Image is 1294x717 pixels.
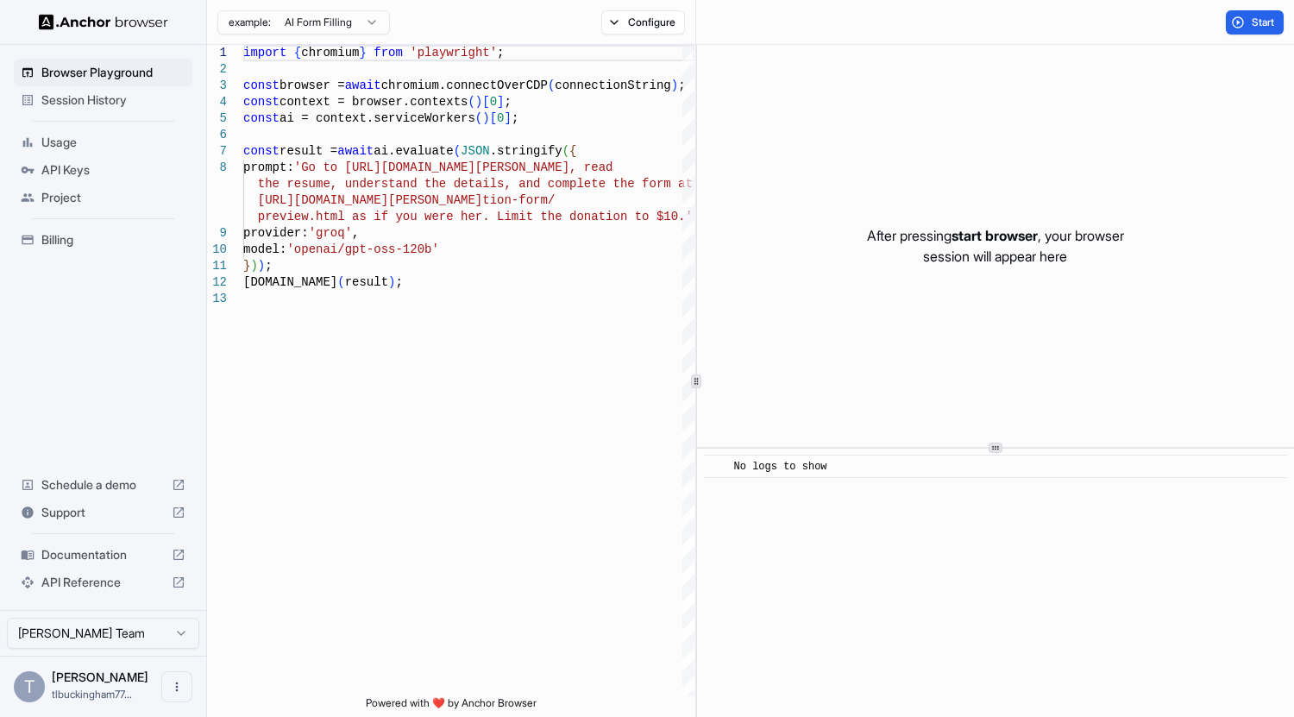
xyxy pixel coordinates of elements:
[345,275,388,289] span: result
[309,226,352,240] span: 'groq'
[374,46,403,60] span: from
[713,458,721,475] span: ​
[734,461,827,473] span: No logs to show
[14,671,45,702] div: T
[388,275,395,289] span: )
[454,144,461,158] span: (
[243,144,280,158] span: const
[504,111,511,125] span: ]
[294,46,301,60] span: {
[475,111,482,125] span: (
[207,143,227,160] div: 7
[243,259,250,273] span: }
[497,95,504,109] span: ]
[280,111,475,125] span: ai = context.serviceWorkers
[258,177,620,191] span: the resume, understand the details, and complete t
[39,14,168,30] img: Anchor Logo
[14,569,192,596] div: API Reference
[490,144,562,158] span: .stringify
[678,79,685,92] span: ;
[482,193,555,207] span: tion-form/
[207,274,227,291] div: 12
[352,226,359,240] span: ,
[207,61,227,78] div: 2
[1252,16,1276,29] span: Start
[280,144,337,158] span: result =
[482,95,489,109] span: [
[294,160,599,174] span: 'Go to [URL][DOMAIN_NAME][PERSON_NAME], re
[14,541,192,569] div: Documentation
[207,127,227,143] div: 6
[207,94,227,110] div: 4
[599,160,613,174] span: ad
[512,111,518,125] span: ;
[250,259,257,273] span: )
[280,79,345,92] span: browser =
[337,275,344,289] span: (
[41,231,185,248] span: Billing
[41,91,185,109] span: Session History
[345,79,381,92] span: await
[562,144,569,158] span: (
[14,156,192,184] div: API Keys
[52,688,132,701] span: tlbuckingham77@gmail.com
[207,225,227,242] div: 9
[280,95,468,109] span: context = browser.contexts
[867,225,1124,267] p: After pressing , your browser session will appear here
[468,95,474,109] span: (
[41,476,165,494] span: Schedule a demo
[14,499,192,526] div: Support
[395,275,402,289] span: ;
[671,79,678,92] span: )
[490,111,497,125] span: [
[41,189,185,206] span: Project
[229,16,271,29] span: example:
[14,226,192,254] div: Billing
[258,210,620,223] span: preview.html as if you were her. Limit the donatio
[504,95,511,109] span: ;
[301,46,359,60] span: chromium
[1226,10,1284,35] button: Start
[41,161,185,179] span: API Keys
[14,129,192,156] div: Usage
[337,144,374,158] span: await
[366,696,537,717] span: Powered with ❤️ by Anchor Browser
[52,670,148,684] span: Tim Buckingham
[497,46,504,60] span: ;
[952,227,1038,244] span: start browser
[207,110,227,127] div: 5
[482,111,489,125] span: )
[497,111,504,125] span: 0
[243,160,294,174] span: prompt:
[490,95,497,109] span: 0
[548,79,555,92] span: (
[207,45,227,61] div: 1
[243,79,280,92] span: const
[620,210,693,223] span: n to $10.'
[243,46,286,60] span: import
[555,79,670,92] span: connectionString
[243,275,337,289] span: [DOMAIN_NAME]
[41,546,165,563] span: Documentation
[207,242,227,258] div: 10
[207,160,227,176] div: 8
[258,259,265,273] span: )
[207,291,227,307] div: 13
[41,64,185,81] span: Browser Playground
[258,193,482,207] span: [URL][DOMAIN_NAME][PERSON_NAME]
[475,95,482,109] span: )
[207,258,227,274] div: 11
[14,184,192,211] div: Project
[243,111,280,125] span: const
[601,10,685,35] button: Configure
[14,471,192,499] div: Schedule a demo
[461,144,490,158] span: JSON
[410,46,497,60] span: 'playwright'
[41,504,165,521] span: Support
[14,59,192,86] div: Browser Playground
[620,177,693,191] span: he form at
[374,144,453,158] span: ai.evaluate
[381,79,548,92] span: chromium.connectOverCDP
[41,134,185,151] span: Usage
[569,144,576,158] span: {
